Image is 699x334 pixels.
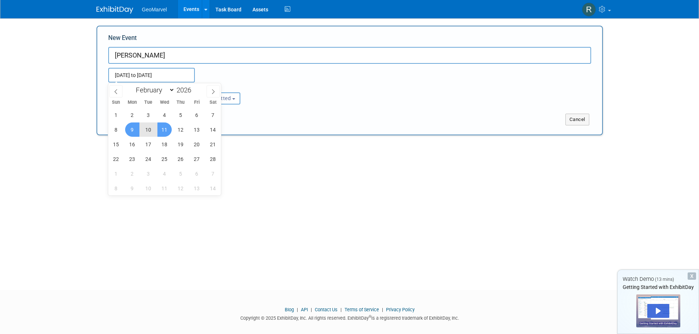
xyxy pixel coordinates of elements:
[380,307,385,312] span: |
[301,307,308,312] a: API
[125,137,139,151] span: February 16, 2026
[174,181,188,195] span: March 12, 2026
[647,304,669,318] div: Play
[688,272,696,280] div: Dismiss
[309,307,314,312] span: |
[108,100,124,105] span: Sun
[190,137,204,151] span: February 20, 2026
[206,166,220,181] span: March 7, 2026
[174,122,188,137] span: February 12, 2026
[206,181,220,195] span: March 14, 2026
[142,7,167,12] span: GeoMarvel
[109,181,123,195] span: March 8, 2026
[108,68,195,82] input: Start Date - End Date
[618,275,699,283] div: Watch Demo
[285,307,294,312] a: Blog
[109,137,123,151] span: February 15, 2026
[156,100,172,105] span: Wed
[189,100,205,105] span: Fri
[157,137,172,151] span: February 18, 2026
[125,166,139,181] span: March 2, 2026
[339,307,343,312] span: |
[124,100,140,105] span: Mon
[125,122,139,137] span: February 9, 2026
[174,152,188,166] span: February 26, 2026
[618,283,699,291] div: Getting Started with ExhibitDay
[141,108,156,122] span: February 3, 2026
[132,85,175,95] select: Month
[190,181,204,195] span: March 13, 2026
[108,82,179,92] div: Attendance / Format:
[125,181,139,195] span: March 9, 2026
[109,108,123,122] span: February 1, 2026
[141,122,156,137] span: February 10, 2026
[140,100,156,105] span: Tue
[655,277,674,282] span: (13 mins)
[174,108,188,122] span: February 5, 2026
[206,122,220,137] span: February 14, 2026
[190,82,262,92] div: Participation:
[206,137,220,151] span: February 21, 2026
[141,181,156,195] span: March 10, 2026
[190,122,204,137] span: February 13, 2026
[97,6,133,14] img: ExhibitDay
[386,307,415,312] a: Privacy Policy
[369,315,371,319] sup: ®
[190,108,204,122] span: February 6, 2026
[157,108,172,122] span: February 4, 2026
[141,137,156,151] span: February 17, 2026
[295,307,300,312] span: |
[108,34,137,45] label: New Event
[315,307,338,312] a: Contact Us
[141,166,156,181] span: March 3, 2026
[206,108,220,122] span: February 7, 2026
[141,152,156,166] span: February 24, 2026
[345,307,379,312] a: Terms of Service
[125,152,139,166] span: February 23, 2026
[174,137,188,151] span: February 19, 2026
[109,122,123,137] span: February 8, 2026
[157,181,172,195] span: March 11, 2026
[190,166,204,181] span: March 6, 2026
[205,100,221,105] span: Sat
[565,114,589,125] button: Cancel
[190,152,204,166] span: February 27, 2026
[109,166,123,181] span: March 1, 2026
[172,100,189,105] span: Thu
[157,122,172,137] span: February 11, 2026
[174,166,188,181] span: March 5, 2026
[157,166,172,181] span: March 4, 2026
[175,86,197,94] input: Year
[157,152,172,166] span: February 25, 2026
[125,108,139,122] span: February 2, 2026
[109,152,123,166] span: February 22, 2026
[108,47,591,64] input: Name of Trade Show / Conference
[582,3,596,16] img: Rick Snell
[206,152,220,166] span: February 28, 2026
